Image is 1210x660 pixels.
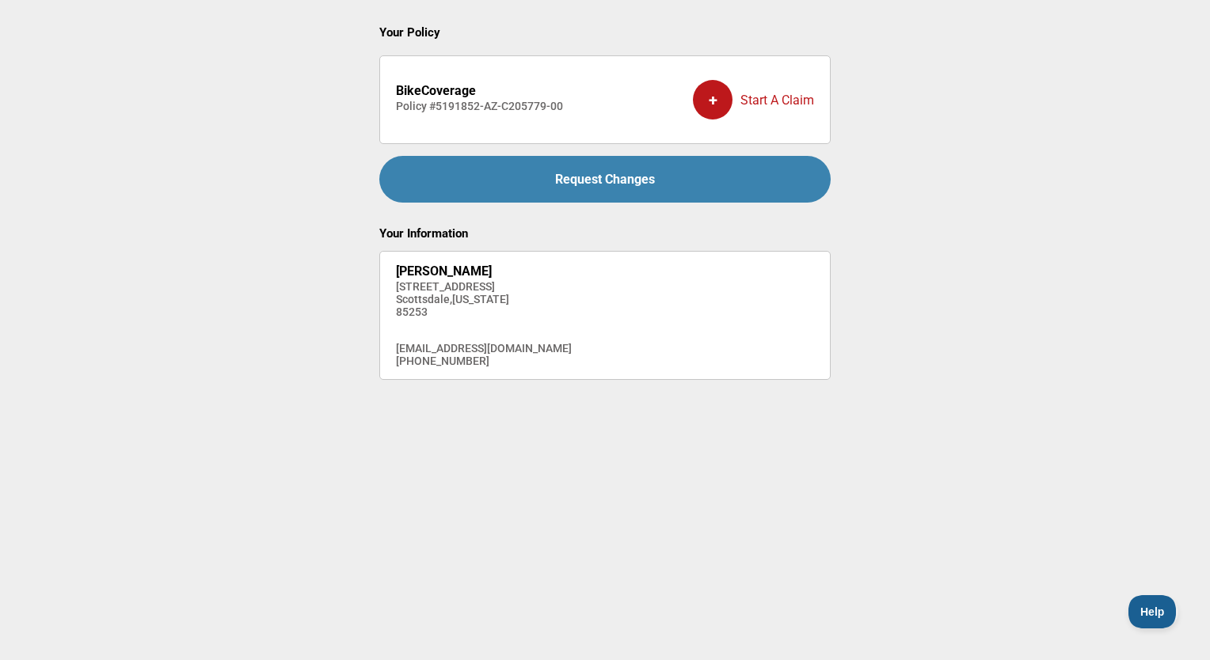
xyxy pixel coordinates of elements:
[379,156,831,203] a: Request Changes
[396,280,572,293] h4: [STREET_ADDRESS]
[396,83,476,98] strong: BikeCoverage
[396,355,572,367] h4: [PHONE_NUMBER]
[396,264,492,279] strong: [PERSON_NAME]
[396,293,572,305] h4: Scottsdale , [US_STATE]
[396,305,572,318] h4: 85253
[396,342,572,355] h4: [EMAIL_ADDRESS][DOMAIN_NAME]
[379,226,831,241] h2: Your Information
[379,25,831,40] h2: Your Policy
[396,100,563,112] h4: Policy # 5191852-AZ-C205779-00
[693,68,814,131] a: +Start A Claim
[693,80,732,119] div: +
[693,68,814,131] div: Start A Claim
[1128,595,1178,628] iframe: Toggle Customer Support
